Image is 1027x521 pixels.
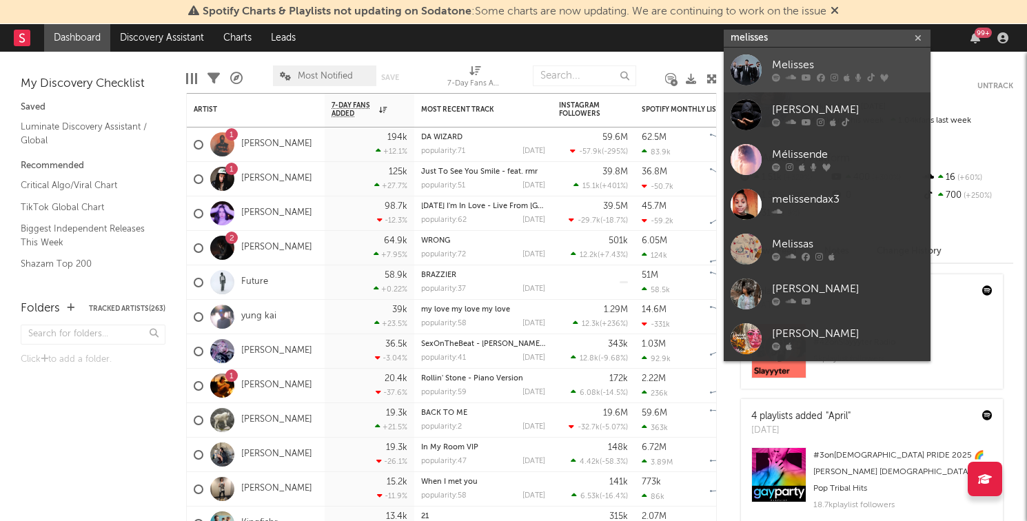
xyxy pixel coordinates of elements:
div: 3.89M [642,458,673,467]
div: popularity: 41 [421,354,466,362]
div: popularity: 71 [421,147,465,155]
svg: Chart title [704,472,766,507]
a: [PERSON_NAME] [241,483,312,495]
div: Artist [194,105,297,114]
a: [PERSON_NAME] [241,345,312,357]
div: 39.5M [603,202,628,211]
div: ( ) [571,388,628,397]
button: Save [381,74,399,81]
div: 51M [642,271,658,280]
div: -50.7k [642,182,673,191]
div: 83.9k [642,147,671,156]
div: 13.4k [386,512,407,521]
a: Dashboard [44,24,110,52]
svg: Chart title [704,162,766,196]
div: +27.7 % [374,181,407,190]
a: Future [241,276,268,288]
span: 12.2k [580,252,598,259]
div: [DATE] [522,216,545,224]
div: -3.04 % [375,354,407,362]
div: ( ) [571,354,628,362]
div: [DATE] [522,389,545,396]
svg: Chart title [704,231,766,265]
div: 141k [609,478,628,487]
span: +60 % [955,174,982,182]
a: [PERSON_NAME] [724,272,931,316]
svg: Chart title [704,403,766,438]
div: 86k [642,492,664,501]
div: 1.03M [642,340,666,349]
a: yung kai [241,311,276,323]
div: 19.3k [386,443,407,452]
div: Most Recent Track [421,105,525,114]
div: [DATE] [522,251,545,258]
button: 99+ [970,32,980,43]
div: My Discovery Checklist [21,76,165,92]
a: DA WIZARD [421,134,462,141]
div: ( ) [569,216,628,225]
div: 148k [608,443,628,452]
div: -11.9 % [377,491,407,500]
div: Recommended [21,158,165,174]
div: 172k [609,374,628,383]
div: 6.05M [642,236,667,245]
div: popularity: 58 [421,492,467,500]
svg: Chart title [704,265,766,300]
div: popularity: 47 [421,458,467,465]
a: Melisses [724,48,931,92]
a: Just To See You Smile - feat. rmr [421,168,538,176]
span: +236 % [602,320,626,328]
span: +7.43 % [600,252,626,259]
svg: Chart title [704,196,766,231]
div: 20.4k [385,374,407,383]
div: +0.22 % [374,285,407,294]
div: popularity: 59 [421,389,467,396]
div: Filters [207,59,220,99]
div: -59.2k [642,216,673,225]
div: 62.5M [642,133,667,142]
div: popularity: 37 [421,285,466,293]
div: 19.3k [386,409,407,418]
div: 4 playlists added [751,409,851,424]
div: 99 + [975,28,992,38]
a: Mélissende [724,137,931,182]
a: [PERSON_NAME] [241,139,312,150]
div: popularity: 2 [421,423,462,431]
span: -18.7 % [602,217,626,225]
div: 58.5k [642,285,670,294]
input: Search for artists [724,30,931,47]
div: 773k [642,478,661,487]
div: 7-Day Fans Added (7-Day Fans Added) [447,76,502,92]
div: [DATE] [751,424,851,438]
div: 36.5k [385,340,407,349]
a: SexOnTheBeat - [PERSON_NAME] Remix [421,340,566,348]
div: 98.7k [385,202,407,211]
span: 12.8k [580,355,598,362]
span: +401 % [602,183,626,190]
div: 343k [608,340,628,349]
a: [PERSON_NAME] [724,92,931,137]
div: 124k [642,251,667,260]
svg: Chart title [704,127,766,162]
div: Rollin' Stone - Piano Version [421,375,545,382]
div: 2.22M [642,374,666,383]
span: Dismiss [831,6,839,17]
a: [PERSON_NAME] [241,173,312,185]
a: [PERSON_NAME] [724,316,931,361]
span: -14.5 % [602,389,626,397]
div: my love my love my love [421,306,545,314]
div: 501k [609,236,628,245]
div: [DATE] [522,458,545,465]
div: popularity: 51 [421,182,465,190]
div: ( ) [571,457,628,466]
div: 14.6M [642,305,667,314]
div: BACK TO ME [421,409,545,417]
div: Edit Columns [186,59,197,99]
a: Biggest Independent Releases This Week [21,221,152,249]
div: 6.72M [642,443,667,452]
div: +23.5 % [374,319,407,328]
svg: Chart title [704,300,766,334]
div: 59.6M [642,409,667,418]
div: +21.5 % [375,422,407,431]
div: [PERSON_NAME] [772,102,924,119]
